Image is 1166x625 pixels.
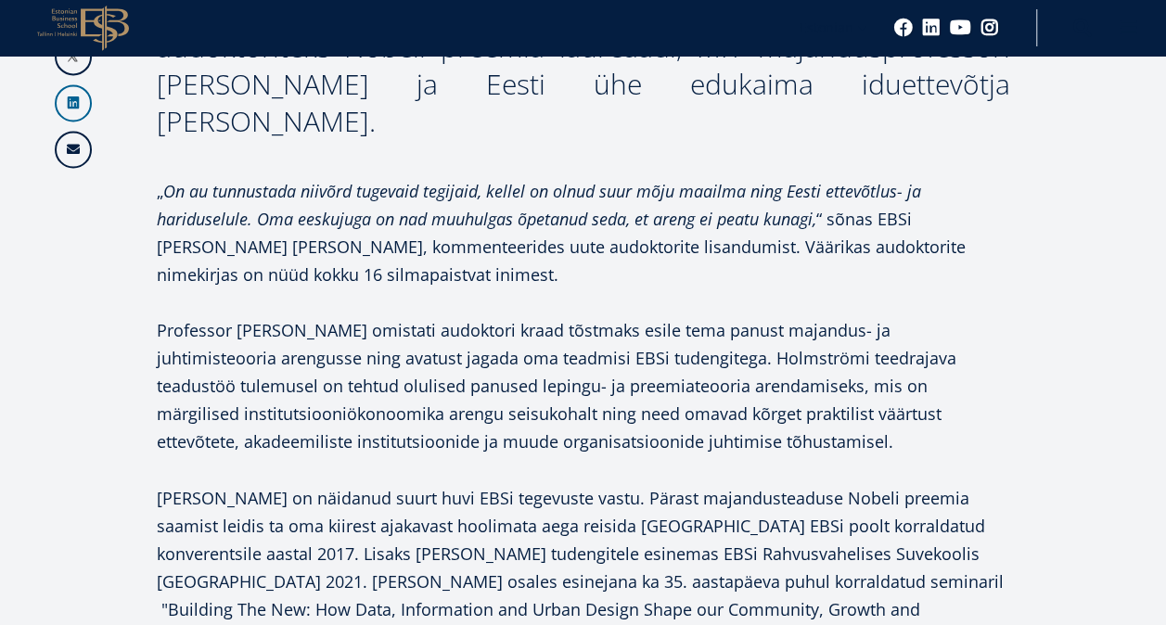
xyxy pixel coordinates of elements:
a: Facebook [894,19,913,37]
a: Youtube [950,19,971,37]
p: Professor [PERSON_NAME] omistati audoktori kraad tõstmaks esile tema panust majandus- ja juhtimis... [157,316,1010,455]
a: Instagram [980,19,999,37]
a: Email [55,131,92,168]
a: Linkedin [55,84,92,121]
a: Linkedin [922,19,941,37]
img: X [57,40,90,73]
p: „ “ sõnas EBSi [PERSON_NAME] [PERSON_NAME], kommenteerides uute audoktorite lisandumist. Väärikas... [157,177,1010,288]
em: On au tunnustada niivõrd tugevaid tegijaid, kellel on olnud suur mõju maailma ning Eesti ettevõtl... [157,180,921,230]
